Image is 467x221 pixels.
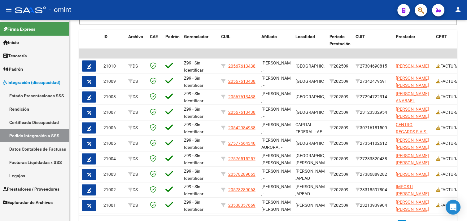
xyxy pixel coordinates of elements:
[128,125,145,132] div: DS
[394,30,434,57] datatable-header-cell: Prestador
[103,109,123,116] div: 21007
[184,76,203,88] span: Z99 - Sin Identificar
[228,203,255,208] span: 23538357669
[103,125,123,132] div: 21006
[3,66,23,73] span: Padrón
[261,153,295,173] span: [PERSON_NAME] [PERSON_NAME] , -
[128,171,145,178] div: DS
[396,64,429,69] span: [PERSON_NAME]
[103,187,123,194] div: 21002
[295,141,337,146] span: [GEOGRAPHIC_DATA]
[150,34,158,39] span: CAE
[128,187,145,194] div: DS
[3,26,35,33] span: Firma Express
[261,91,295,104] span: [PERSON_NAME] , -
[261,107,295,119] span: [PERSON_NAME] , -
[184,184,203,197] span: Z99 - Sin Identificar
[261,34,277,39] span: Afiliado
[228,95,255,99] span: 20567613438
[396,200,429,212] span: [PERSON_NAME] [PERSON_NAME]
[3,39,19,46] span: Inicio
[103,34,107,39] span: ID
[396,76,429,88] span: [PERSON_NAME] [PERSON_NAME]
[261,122,295,135] span: [PERSON_NAME] , -
[128,109,145,116] div: DS
[184,60,203,73] span: Z99 - Sin Identificar
[436,34,447,39] span: CPBT
[128,34,143,39] span: Archivo
[330,78,351,85] div: 202509
[330,63,351,70] div: 202509
[396,138,429,150] span: [PERSON_NAME] [PERSON_NAME]
[3,52,27,59] span: Tesorería
[261,76,295,88] span: [PERSON_NAME] , -
[103,202,123,209] div: 21001
[330,140,351,147] div: 202509
[184,169,203,181] span: Z99 - Sin Identificar
[295,34,315,39] span: Localidad
[261,60,295,73] span: [PERSON_NAME] , -
[330,94,351,101] div: 202509
[165,34,180,39] span: Padrón
[330,171,351,178] div: 202509
[295,110,337,115] span: [GEOGRAPHIC_DATA]
[330,187,351,194] div: 202509
[184,107,203,119] span: Z99 - Sin Identificar
[147,30,163,57] datatable-header-cell: CAE
[128,202,145,209] div: DS
[396,172,429,177] span: [PERSON_NAME]
[103,63,123,70] div: 21010
[5,6,12,13] mat-icon: menu
[396,91,429,111] span: [PERSON_NAME] ANABAEL [PERSON_NAME]
[126,30,147,57] datatable-header-cell: Archivo
[259,30,293,57] datatable-header-cell: Afiliado
[228,141,255,146] span: 27577564340
[184,91,203,104] span: Z99 - Sin Identificar
[356,94,391,101] div: 27294722314
[295,95,337,99] span: [GEOGRAPHIC_DATA]
[295,122,322,135] span: CAPITAL FEDERAL - AE
[356,109,391,116] div: 23123332954
[356,78,391,85] div: 27342479591
[396,34,416,39] span: Prestador
[228,79,255,84] span: 20567613438
[356,125,391,132] div: 30716181509
[228,126,255,130] span: 20542984938
[356,202,391,209] div: 23213939904
[295,203,329,208] span: [PERSON_NAME]
[396,184,429,197] span: IMPOSTI [PERSON_NAME]
[327,30,353,57] datatable-header-cell: Período Prestación
[330,156,351,163] div: 202509
[128,63,145,70] div: DS
[356,156,391,163] div: 27283820438
[261,184,295,197] span: [PERSON_NAME] , -
[103,156,123,163] div: 21004
[181,30,219,57] datatable-header-cell: Gerenciador
[295,153,337,166] span: [GEOGRAPHIC_DATA][PERSON_NAME]
[3,199,53,206] span: Explorador de Archivos
[261,138,295,150] span: [PERSON_NAME], AURORA , -
[295,169,329,181] span: [PERSON_NAME] ,APEAD
[396,107,429,119] span: [PERSON_NAME] [PERSON_NAME]
[261,169,295,181] span: [PERSON_NAME] , -
[228,172,255,177] span: 20578289063
[128,78,145,85] div: DS
[228,64,255,69] span: 20567613438
[261,200,295,219] span: [PERSON_NAME] [PERSON_NAME] , -
[455,6,462,13] mat-icon: person
[228,110,255,115] span: 20567613438
[446,200,461,215] div: Open Intercom Messenger
[353,30,394,57] datatable-header-cell: CUIT
[128,140,145,147] div: DS
[128,94,145,101] div: DS
[103,78,123,85] div: 21009
[356,34,365,39] span: CUIT
[3,79,60,86] span: Integración (discapacidad)
[330,34,351,46] span: Período Prestación
[184,138,203,150] span: Z99 - Sin Identificar
[49,3,71,17] span: - omint
[3,186,59,192] span: Prestadores / Proveedores
[103,94,123,101] div: 21008
[356,63,391,70] div: 27304690815
[163,30,181,57] datatable-header-cell: Padrón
